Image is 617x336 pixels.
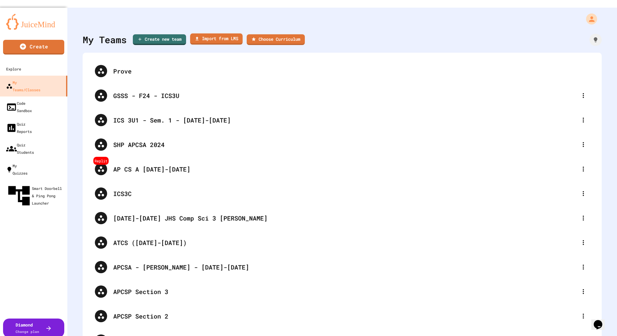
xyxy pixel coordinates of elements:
div: ReplitAP CS A [DATE]-[DATE] [89,157,596,181]
div: [DATE]-[DATE] JHS Comp Sci 3 [PERSON_NAME] [89,206,596,230]
div: GSSS - F24 - ICS3U [113,91,577,100]
div: Diamond [16,322,39,334]
div: AP CS A [DATE]-[DATE] [113,164,577,174]
div: Explore [6,65,21,73]
div: APCSP Section 3 [113,287,577,296]
div: Quiz Reports [6,120,32,135]
a: Create [3,40,64,55]
a: Choose Curriculum [247,34,305,45]
div: SHP APCSA 2024 [89,132,596,157]
a: Import from LMS [190,33,243,45]
div: Replit [93,157,109,165]
div: My Teams [83,33,127,47]
div: Quiz Students [6,141,34,156]
span: Change plan [16,329,39,334]
div: Prove [89,59,596,83]
div: ATCS ([DATE]-[DATE]) [113,238,577,247]
div: APCSA - [PERSON_NAME] - [DATE]-[DATE] [89,255,596,279]
div: Code Sandbox [6,100,32,114]
img: logo-orange.svg [6,14,61,30]
div: ICS3C [89,181,596,206]
div: ICS 3U1 - Sem. 1 - [DATE]-[DATE] [113,115,577,125]
div: My Teams/Classes [6,79,40,93]
div: APCSP Section 2 [113,311,577,321]
div: [DATE]-[DATE] JHS Comp Sci 3 [PERSON_NAME] [113,213,577,223]
div: My Account [580,12,599,26]
div: ICS 3U1 - Sem. 1 - [DATE]-[DATE] [89,108,596,132]
div: My Quizzes [6,162,28,177]
div: ICS3C [113,189,577,198]
div: Smart Doorbell & Ping Pong Launcher [6,183,65,209]
div: Prove [113,66,589,76]
div: SHP APCSA 2024 [113,140,577,149]
a: Create new team [133,34,186,45]
div: How it works [589,34,602,46]
div: GSSS - F24 - ICS3U [89,83,596,108]
div: APCSP Section 3 [89,279,596,304]
div: APCSP Section 2 [89,304,596,328]
iframe: chat widget [591,311,611,330]
div: APCSA - [PERSON_NAME] - [DATE]-[DATE] [113,262,577,272]
div: ATCS ([DATE]-[DATE]) [89,230,596,255]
